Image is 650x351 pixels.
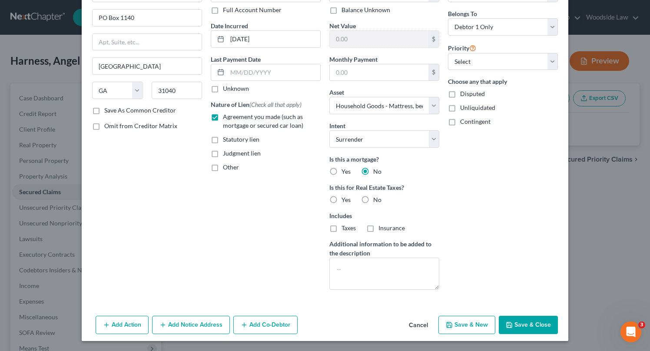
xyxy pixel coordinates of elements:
[428,64,439,81] div: $
[329,239,439,258] label: Additional information to be added to the description
[329,211,439,220] label: Includes
[448,10,477,17] span: Belongs To
[329,183,439,192] label: Is this for Real Estate Taxes?
[460,118,491,125] span: Contingent
[211,55,261,64] label: Last Payment Date
[93,10,202,26] input: Enter address...
[428,31,439,47] div: $
[342,6,390,14] label: Balance Unknown
[499,316,558,334] button: Save & Close
[227,64,320,81] input: MM/DD/YYYY
[342,196,351,203] span: Yes
[152,316,230,334] button: Add Notice Address
[373,196,381,203] span: No
[223,149,261,157] span: Judgment lien
[402,317,435,334] button: Cancel
[211,21,248,30] label: Date Incurred
[342,224,356,232] span: Taxes
[223,84,249,93] label: Unknown
[638,321,645,328] span: 3
[330,31,428,47] input: 0.00
[460,90,485,97] span: Disputed
[329,121,345,130] label: Intent
[438,316,495,334] button: Save & New
[329,89,344,96] span: Asset
[378,224,405,232] span: Insurance
[249,101,302,108] span: (Check all that apply)
[620,321,641,342] iframe: Intercom live chat
[152,82,202,99] input: Enter zip...
[93,58,202,74] input: Enter city...
[233,316,298,334] button: Add Co-Debtor
[223,113,303,129] span: Agreement you made (such as mortgage or secured car loan)
[223,6,282,14] label: Full Account Number
[223,136,259,143] span: Statutory lien
[96,316,149,334] button: Add Action
[104,122,177,129] span: Omit from Creditor Matrix
[104,106,176,115] label: Save As Common Creditor
[211,100,302,109] label: Nature of Lien
[373,168,381,175] span: No
[448,77,558,86] label: Choose any that apply
[448,43,476,53] label: Priority
[342,168,351,175] span: Yes
[223,163,239,171] span: Other
[227,31,320,47] input: MM/DD/YYYY
[329,155,439,164] label: Is this a mortgage?
[329,55,378,64] label: Monthly Payment
[330,64,428,81] input: 0.00
[329,21,356,30] label: Net Value
[93,34,202,50] input: Apt, Suite, etc...
[460,104,495,111] span: Unliquidated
